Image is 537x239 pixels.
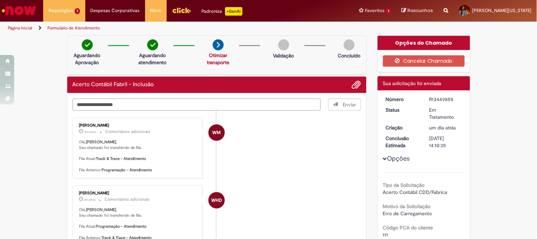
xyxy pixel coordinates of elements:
[344,39,355,50] img: img-circle-grey.png
[278,39,289,50] img: img-circle-grey.png
[91,7,140,14] span: Despesas Corporativas
[85,198,96,202] span: 2h atrás
[383,224,433,231] b: Código PCA do cliente
[5,22,353,35] ul: Trilhas de página
[381,96,424,103] dt: Número
[208,124,225,141] div: Wendel Mantovani
[211,192,222,209] span: WHD
[213,39,224,50] img: arrow-next.png
[75,8,80,14] span: 1
[73,82,154,88] h2: Acerto Contábil Fabril - Inclusão Histórico de tíquete
[202,7,242,16] div: Padroniza
[96,156,147,161] b: Track & Trace - Atendimento
[207,52,229,66] a: Otimizar transporte
[136,52,170,66] p: Aguardando atendimento
[429,124,456,131] time: 26/08/2025 17:10:28
[381,135,424,149] dt: Conclusão Estimada
[225,7,242,16] p: +GenAi
[408,7,433,14] span: Rascunhos
[82,39,93,50] img: check-circle-green.png
[381,106,424,113] dt: Status
[402,7,433,14] a: Rascunhos
[85,198,96,202] time: 27/08/2025 15:42:33
[105,129,151,135] small: Comentários adicionais
[96,224,147,229] b: Programação - Atendimento
[383,189,447,195] span: Acerto Contábil CDD/Fabrica
[48,7,73,14] span: Requisições
[47,25,100,31] a: Formulário de Atendimento
[150,7,161,14] span: More
[352,80,361,89] button: Adicionar anexos
[73,99,321,111] textarea: Digite sua mensagem aqui...
[383,182,425,188] b: Tipo da Solicitação
[383,55,465,67] button: Cancelar Chamado
[381,124,424,131] dt: Criação
[8,25,32,31] a: Página inicial
[383,210,432,217] span: Erro de Carregamento
[429,106,462,121] div: Em Tratamento
[86,139,116,145] b: [PERSON_NAME]
[70,52,104,66] p: Aguardando Aprovação
[383,80,441,87] span: Sua solicitação foi enviada
[338,52,360,59] p: Concluído
[105,196,150,202] small: Comentários adicionais
[85,130,97,134] time: 27/08/2025 17:29:57
[383,203,431,210] b: Motivo da Solicitação
[383,232,388,238] span: 111
[86,207,116,212] b: [PERSON_NAME]
[365,7,384,14] span: Favoritos
[386,8,391,14] span: 1
[208,192,225,209] div: Weslley Henrique Dutra
[102,167,153,173] b: Programação - Atendimento
[378,36,470,50] div: Opções do Chamado
[85,130,97,134] span: 9m atrás
[79,191,197,195] div: [PERSON_NAME]
[429,124,456,131] span: um dia atrás
[429,135,462,149] div: [DATE] 14:10:35
[429,124,462,131] div: 26/08/2025 17:10:28
[429,96,462,103] div: R13449855
[273,52,294,59] p: Validação
[473,7,532,13] span: [PERSON_NAME][US_STATE]
[172,5,191,16] img: click_logo_yellow_360x200.png
[213,124,221,141] span: WM
[1,4,37,18] img: ServiceNow
[79,139,197,173] p: Olá, , Seu chamado foi transferido de fila. Fila Atual: Fila Anterior:
[147,39,158,50] img: check-circle-green.png
[79,123,197,128] div: [PERSON_NAME]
